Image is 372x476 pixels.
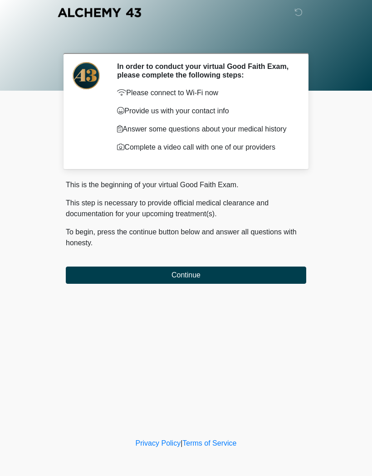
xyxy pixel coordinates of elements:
[182,439,236,447] a: Terms of Service
[117,87,293,98] p: Please connect to Wi-Fi now
[66,227,306,248] p: To begin, press the continue button below and answer all questions with honesty.
[73,62,100,89] img: Agent Avatar
[66,198,306,219] p: This step is necessary to provide official medical clearance and documentation for your upcoming ...
[136,439,181,447] a: Privacy Policy
[66,180,306,190] p: This is the beginning of your virtual Good Faith Exam.
[117,142,293,153] p: Complete a video call with one of our providers
[181,439,182,447] a: |
[66,267,306,284] button: Continue
[117,106,293,117] p: Provide us with your contact info
[117,124,293,135] p: Answer some questions about your medical history
[59,33,313,49] h1: ‎ ‎ ‎ ‎
[57,7,142,18] img: Alchemy 43 Logo
[117,62,293,79] h2: In order to conduct your virtual Good Faith Exam, please complete the following steps:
